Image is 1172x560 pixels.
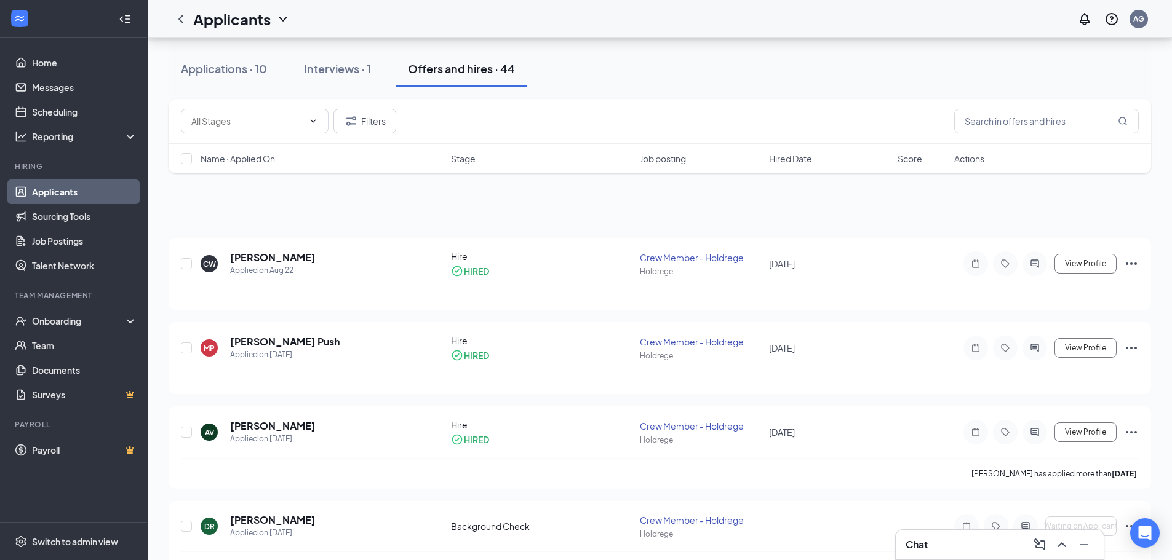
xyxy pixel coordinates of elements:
svg: ActiveChat [1027,427,1042,437]
a: SurveysCrown [32,382,137,407]
div: HIRED [464,265,489,277]
div: HIRED [464,433,489,446]
a: Job Postings [32,229,137,253]
div: Offers and hires · 44 [408,61,515,76]
svg: CheckmarkCircle [451,349,463,361]
a: Home [32,50,137,75]
div: Hiring [15,161,135,172]
svg: Ellipses [1124,341,1139,355]
svg: WorkstreamLogo [14,12,26,25]
div: Crew Member - Holdrege [640,251,761,264]
a: Scheduling [32,100,137,124]
svg: Minimize [1077,537,1091,552]
svg: ChevronDown [276,12,290,26]
div: MP [204,343,215,353]
button: View Profile [1054,254,1117,274]
svg: ChevronUp [1054,537,1069,552]
a: Talent Network [32,253,137,278]
h3: Chat [906,538,928,551]
h5: [PERSON_NAME] [230,251,316,264]
span: Stage [451,152,476,165]
a: Messages [32,75,137,100]
svg: Note [968,427,983,437]
svg: Analysis [15,130,27,143]
div: Payroll [15,419,135,430]
a: PayrollCrown [32,438,137,462]
svg: Ellipses [1124,256,1139,271]
div: Open Intercom Messenger [1130,518,1160,548]
span: [DATE] [769,342,795,353]
input: Search in offers and hires [954,109,1139,133]
b: [DATE] [1112,469,1137,478]
a: Applicants [32,179,137,204]
button: Filter Filters [333,109,396,133]
svg: UserCheck [15,315,27,327]
p: [PERSON_NAME] has applied more than . [971,468,1139,479]
button: View Profile [1054,338,1117,358]
div: HIRED [464,349,489,361]
svg: MagnifyingGlass [1118,116,1128,126]
div: AV [205,427,214,438]
svg: ChevronDown [308,116,318,126]
span: [DATE] [769,427,795,438]
svg: ChevronLeft [173,12,188,26]
span: Job posting [640,152,686,165]
span: Waiting on Applicant [1044,522,1118,530]
svg: ActiveChat [1018,521,1033,531]
svg: Tag [998,259,1013,269]
svg: QuestionInfo [1104,12,1119,26]
div: CW [203,259,216,269]
span: View Profile [1065,344,1106,352]
h1: Applicants [193,9,271,30]
div: Holdrege [640,529,761,539]
div: Onboarding [32,315,127,327]
div: Switch to admin view [32,535,118,548]
svg: Tag [998,343,1013,353]
div: Background Check [451,520,633,532]
div: Interviews · 1 [304,61,371,76]
div: Hire [451,334,633,347]
div: Team Management [15,290,135,301]
div: Applied on [DATE] [230,349,340,361]
a: Team [32,333,137,358]
div: Holdrege [640,435,761,445]
input: All Stages [191,114,303,128]
div: DR [204,521,215,532]
span: Actions [954,152,984,165]
svg: ComposeMessage [1032,537,1047,552]
div: AG [1133,14,1144,24]
div: Hire [451,419,633,431]
div: Reporting [32,130,138,143]
h5: [PERSON_NAME] [230,419,316,433]
svg: Filter [344,114,359,128]
svg: Ellipses [1124,425,1139,440]
a: Documents [32,358,137,382]
svg: Settings [15,535,27,548]
svg: Tag [998,427,1013,437]
h5: [PERSON_NAME] Push [230,335,340,349]
button: View Profile [1054,422,1117,442]
a: Sourcing Tools [32,204,137,229]
span: Score [898,152,922,165]
svg: Note [959,521,974,531]
svg: Ellipses [1124,519,1139,534]
button: ChevronUp [1052,535,1072,554]
div: Applications · 10 [181,61,267,76]
div: Crew Member - Holdrege [640,420,761,432]
button: Waiting on Applicant [1045,516,1117,536]
svg: Notifications [1077,12,1092,26]
div: Applied on Aug 22 [230,264,316,277]
div: Holdrege [640,350,761,361]
span: Hired Date [769,152,812,165]
svg: Note [968,259,983,269]
div: Hire [451,250,633,262]
span: [DATE] [769,258,795,269]
div: Holdrege [640,266,761,277]
button: Minimize [1074,535,1094,554]
span: Name · Applied On [201,152,275,165]
div: Crew Member - Holdrege [640,514,761,526]
button: ComposeMessage [1030,535,1050,554]
svg: ActiveChat [1027,259,1042,269]
div: Applied on [DATE] [230,527,316,539]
